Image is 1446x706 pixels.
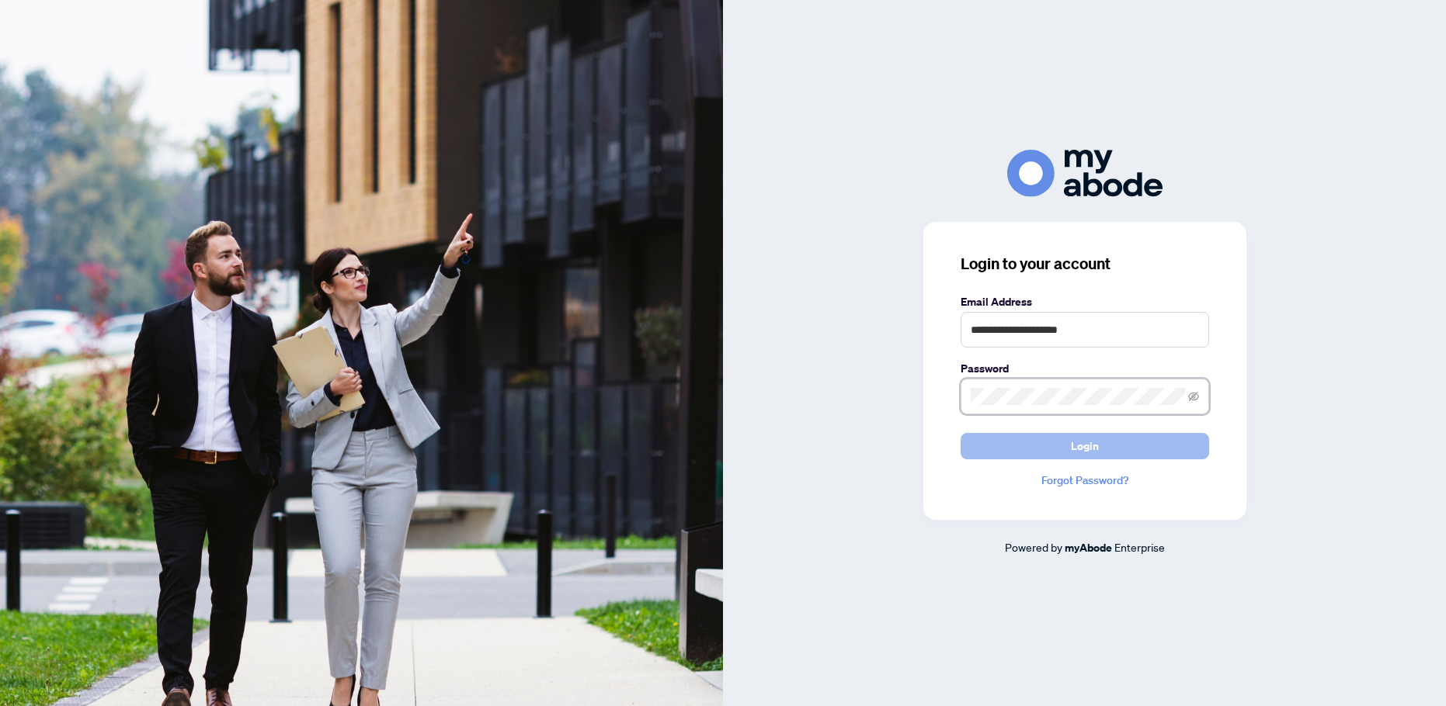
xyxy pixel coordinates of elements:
[961,293,1209,310] label: Email Address
[1188,391,1199,402] span: eye-invisible
[1007,150,1163,197] img: ma-logo
[961,253,1209,275] h3: Login to your account
[961,433,1209,459] button: Login
[961,360,1209,377] label: Password
[1114,540,1165,554] span: Enterprise
[1065,539,1112,556] a: myAbode
[961,472,1209,489] a: Forgot Password?
[1071,434,1099,459] span: Login
[1005,540,1062,554] span: Powered by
